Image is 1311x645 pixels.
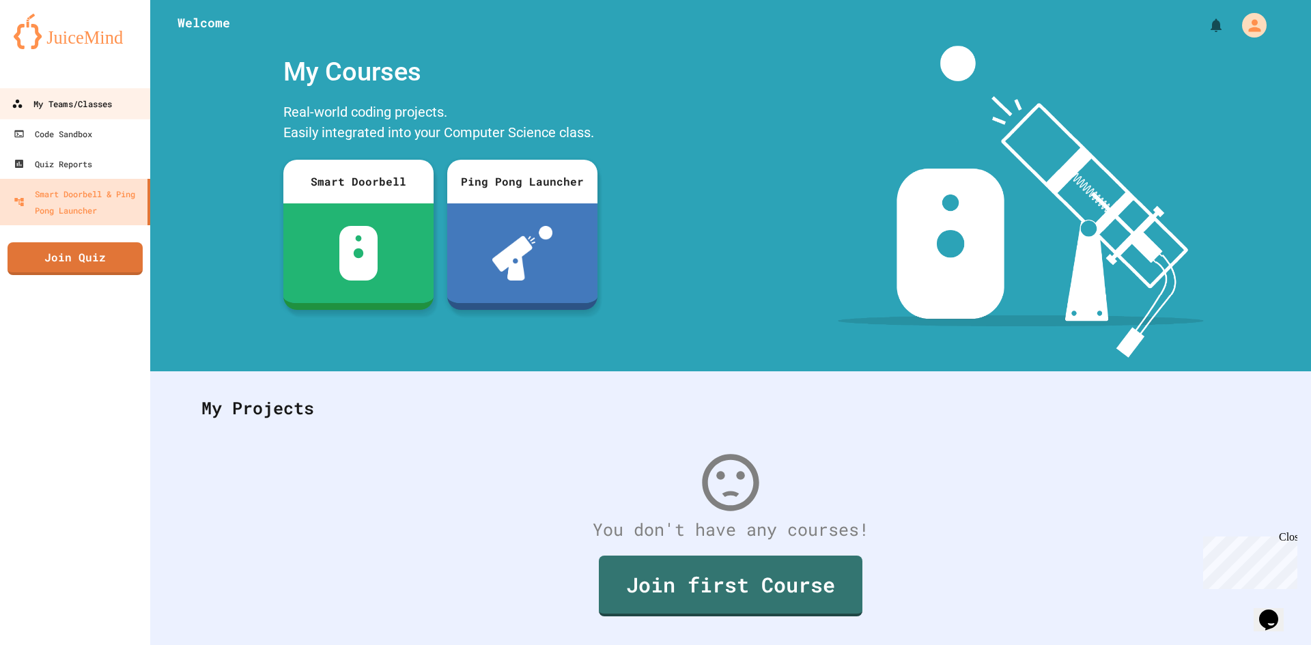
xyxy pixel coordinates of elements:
div: My Account [1228,10,1270,41]
div: You don't have any courses! [188,517,1273,543]
div: Real-world coding projects. Easily integrated into your Computer Science class. [277,98,604,149]
div: My Projects [188,382,1273,435]
div: My Courses [277,46,604,98]
a: Join first Course [599,556,862,616]
div: Ping Pong Launcher [447,160,597,203]
a: Join Quiz [8,242,143,275]
img: logo-orange.svg [14,14,137,49]
div: My Teams/Classes [12,96,112,113]
div: Quiz Reports [14,156,92,172]
div: Code Sandbox [14,126,92,142]
div: Smart Doorbell & Ping Pong Launcher [14,186,142,218]
iframe: chat widget [1254,590,1297,631]
div: Chat with us now!Close [5,5,94,87]
div: Smart Doorbell [283,160,434,203]
img: ppl-with-ball.png [492,226,553,281]
div: My Notifications [1183,14,1228,37]
iframe: chat widget [1198,531,1297,589]
img: sdb-white.svg [339,226,378,281]
img: banner-image-my-projects.png [838,46,1204,358]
